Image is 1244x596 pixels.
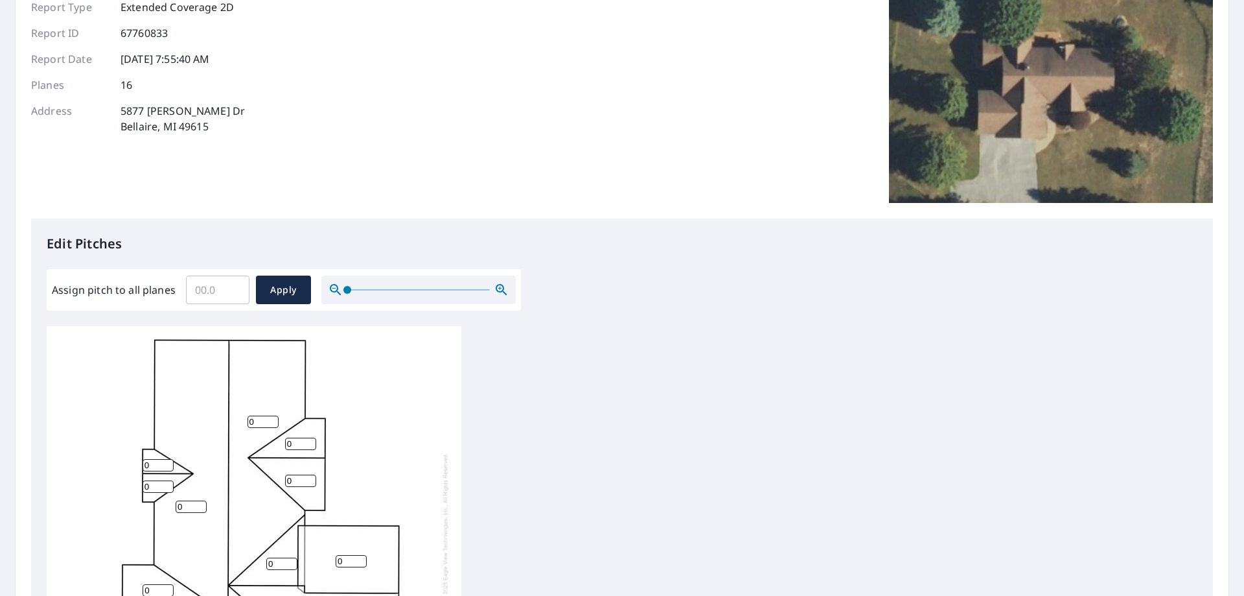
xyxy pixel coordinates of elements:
[31,25,109,41] p: Report ID
[186,272,249,308] input: 00.0
[121,103,245,134] p: 5877 [PERSON_NAME] Dr Bellaire, MI 49615
[52,282,176,298] label: Assign pitch to all planes
[31,103,109,134] p: Address
[121,77,132,93] p: 16
[31,51,109,67] p: Report Date
[31,77,109,93] p: Planes
[121,25,168,41] p: 67760833
[256,276,311,304] button: Apply
[47,234,1197,254] p: Edit Pitches
[266,282,301,298] span: Apply
[121,51,210,67] p: [DATE] 7:55:40 AM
